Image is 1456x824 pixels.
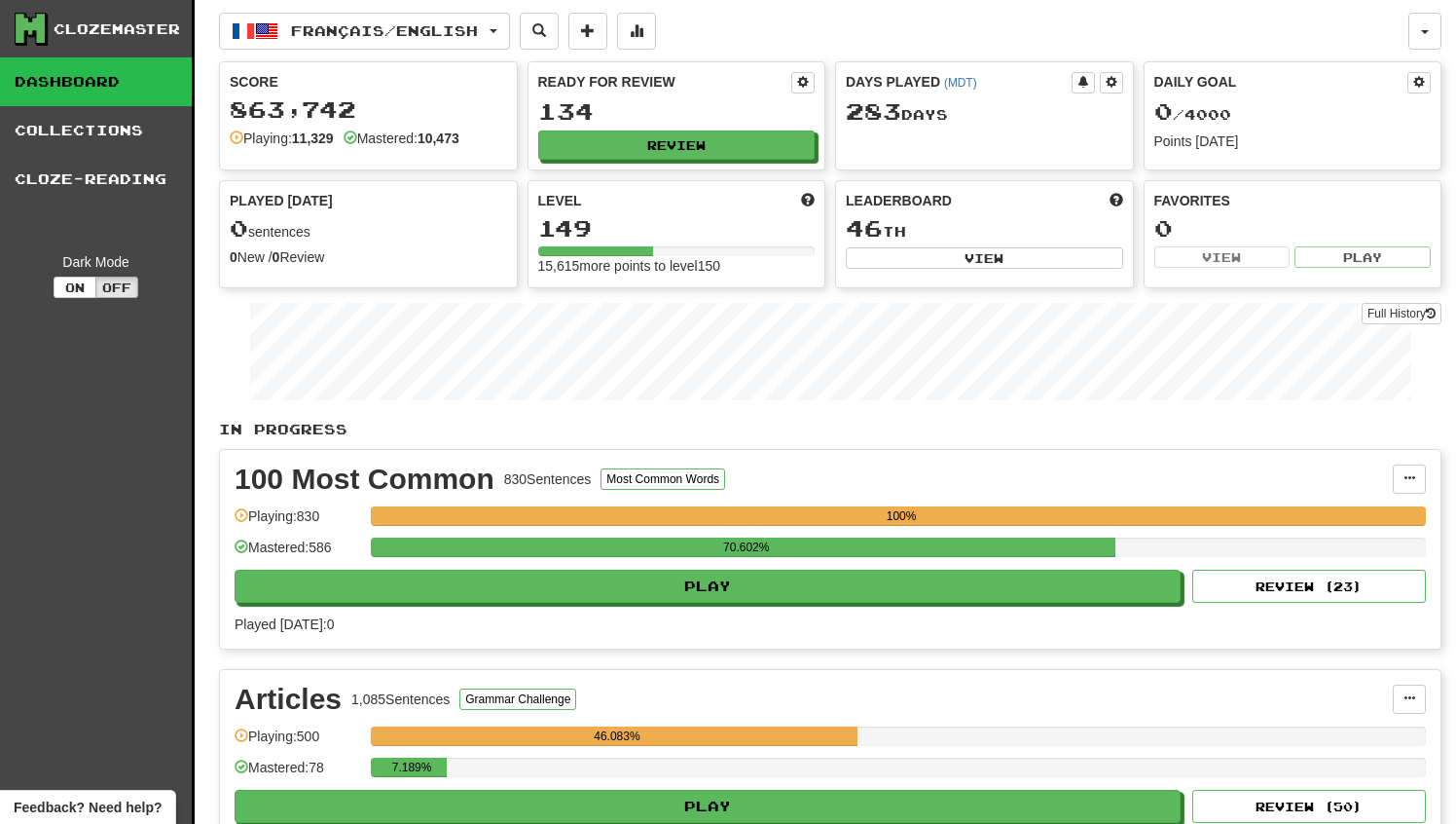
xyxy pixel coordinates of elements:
strong: 0 [230,249,237,265]
div: 46.083% [377,727,856,746]
span: Score more points to level up [801,191,815,210]
span: 0 [1154,97,1173,125]
button: Play [235,790,1181,823]
span: 46 [846,214,883,242]
strong: 0 [273,249,280,265]
a: Full History [1362,303,1441,324]
div: Dark Mode [15,252,177,272]
div: Mastered: [344,129,459,148]
div: 863,742 [230,97,507,122]
div: Playing: 830 [235,506,361,539]
div: 830 Sentences [504,469,592,489]
button: Review [538,131,816,160]
div: Clozemaster [54,19,180,39]
div: New / Review [230,247,507,267]
button: Most Common Words [601,468,725,490]
p: In Progress [219,420,1441,439]
div: 0 [1154,216,1432,241]
strong: 11,329 [292,131,334,146]
div: sentences [230,216,507,242]
div: 100% [377,506,1426,526]
div: Mastered: 586 [235,538,361,570]
div: th [846,216,1123,242]
div: Playing: [230,129,334,148]
span: Played [DATE]: 0 [235,617,334,632]
span: Level [538,191,582,210]
span: / 4000 [1154,106,1231,123]
div: Day s [846,99,1123,125]
button: On [54,277,96,298]
button: Review (50) [1192,790,1426,823]
div: Daily Goal [1154,72,1408,94]
span: Played [DATE] [230,191,333,210]
div: 1,085 Sentences [351,690,450,709]
div: Points [DATE] [1154,131,1432,151]
button: Add sentence to collection [568,13,607,50]
span: Français / English [291,22,478,39]
button: Review (23) [1192,570,1426,603]
strong: 10,473 [418,131,459,146]
div: Articles [235,685,342,714]
span: 0 [230,214,248,242]
div: Days Played [846,72,1072,92]
button: Grammar Challenge [459,689,576,710]
button: Français/English [219,13,510,50]
div: 70.602% [377,538,1115,557]
div: 134 [538,99,816,124]
div: Score [230,72,507,92]
div: Ready for Review [538,72,792,92]
button: View [1154,246,1291,268]
button: Play [235,570,1181,603]
a: (MDT) [944,76,977,90]
div: Favorites [1154,191,1432,210]
span: Open feedback widget [14,798,162,817]
div: 100 Most Common [235,465,494,494]
button: Play [1294,246,1431,268]
button: Search sentences [520,13,559,50]
span: Leaderboard [846,191,952,210]
span: This week in points, UTC [1110,191,1123,210]
div: 7.189% [377,758,447,777]
div: Playing: 500 [235,727,361,759]
div: 149 [538,216,816,241]
button: Off [95,277,138,298]
span: 283 [846,97,901,125]
button: More stats [617,13,656,50]
div: Mastered: 78 [235,758,361,790]
button: View [846,247,1123,269]
div: 15,615 more points to level 150 [538,256,816,276]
